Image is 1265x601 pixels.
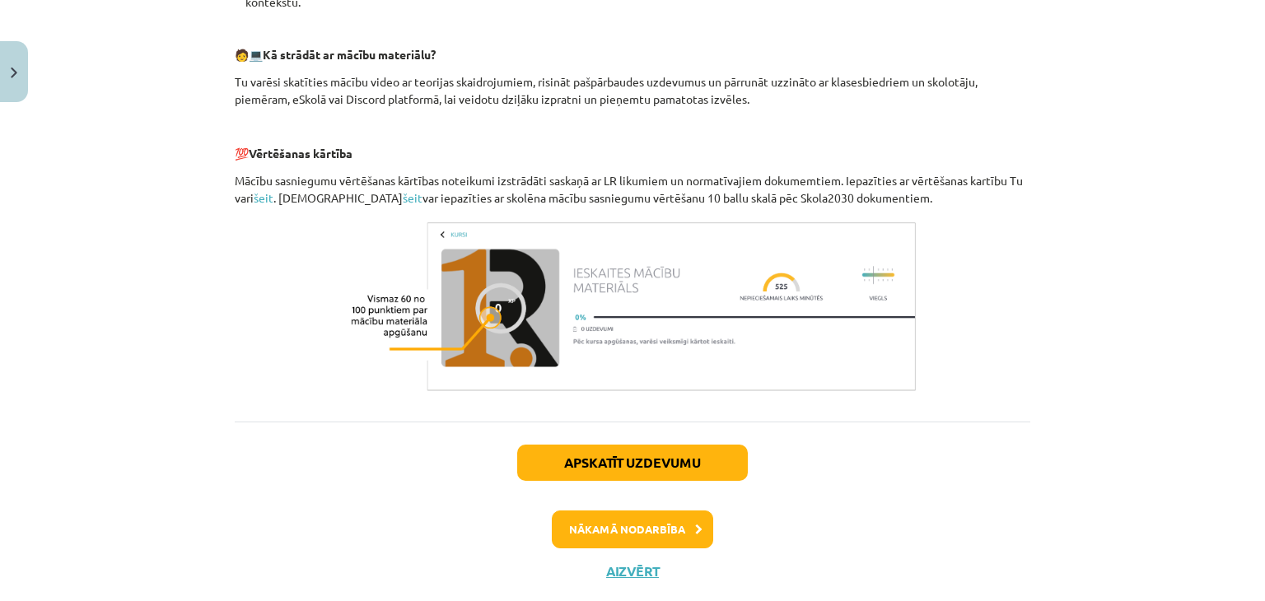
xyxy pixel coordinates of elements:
[235,46,1030,63] p: 🧑 💻
[263,47,436,62] b: Kā strādāt ar mācību materiālu?
[235,73,1030,108] p: Tu varēsi skatīties mācību video ar teorijas skaidrojumiem, risināt pašpārbaudes uzdevumus un pār...
[235,172,1030,207] p: Mācību sasniegumu vērtēšanas kārtības noteikumi izstrādāti saskaņā ar LR likumiem un normatīvajie...
[235,145,1030,162] p: 💯
[11,68,17,78] img: icon-close-lesson-0947bae3869378f0d4975bcd49f059093ad1ed9edebbc8119c70593378902aed.svg
[552,510,713,548] button: Nākamā nodarbība
[249,146,352,161] b: Vērtēšanas kārtība
[517,445,748,481] button: Apskatīt uzdevumu
[601,563,664,580] button: Aizvērt
[403,190,422,205] a: šeit
[254,190,273,205] a: šeit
